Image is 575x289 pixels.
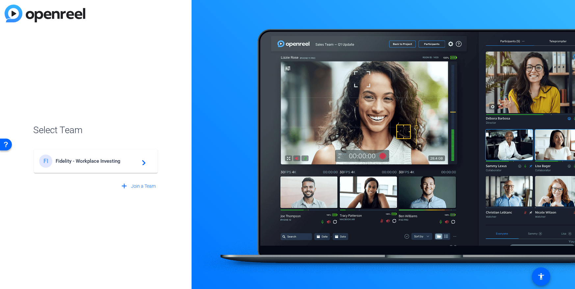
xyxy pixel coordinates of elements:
mat-icon: navigate_next [138,157,146,165]
div: FI [39,155,52,168]
span: Select Team [33,123,158,137]
span: Fidelity - Workplace Investing [56,158,138,164]
mat-icon: add [120,182,128,190]
span: Join a Team [131,183,156,190]
mat-icon: accessibility [537,273,545,280]
img: blue-gradient.svg [5,5,85,22]
button: Join a Team [118,180,158,192]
